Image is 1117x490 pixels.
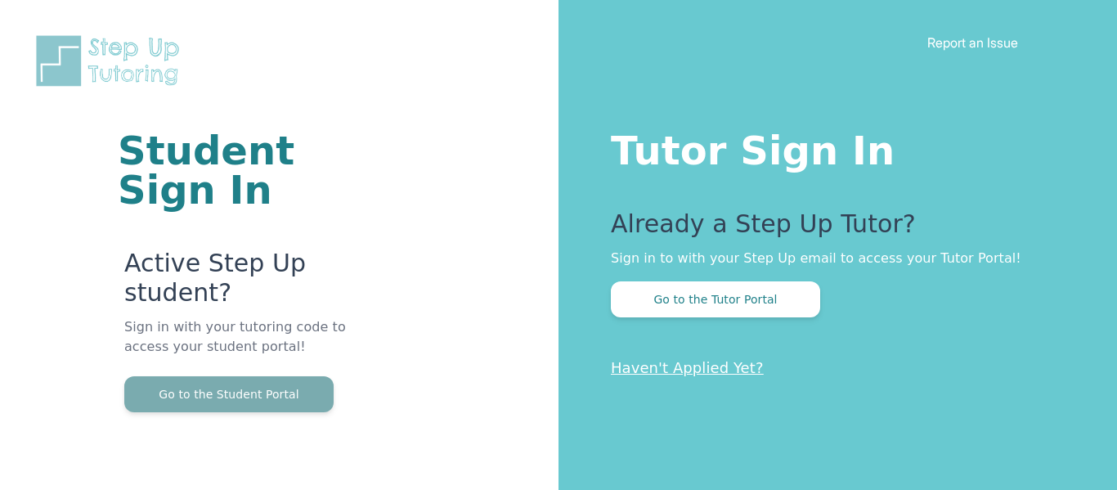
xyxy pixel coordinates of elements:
[124,376,334,412] button: Go to the Student Portal
[611,249,1052,268] p: Sign in to with your Step Up email to access your Tutor Portal!
[118,131,362,209] h1: Student Sign In
[927,34,1018,51] a: Report an Issue
[124,317,362,376] p: Sign in with your tutoring code to access your student portal!
[611,291,820,307] a: Go to the Tutor Portal
[124,386,334,402] a: Go to the Student Portal
[124,249,362,317] p: Active Step Up student?
[611,281,820,317] button: Go to the Tutor Portal
[611,209,1052,249] p: Already a Step Up Tutor?
[611,359,764,376] a: Haven't Applied Yet?
[33,33,190,89] img: Step Up Tutoring horizontal logo
[611,124,1052,170] h1: Tutor Sign In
